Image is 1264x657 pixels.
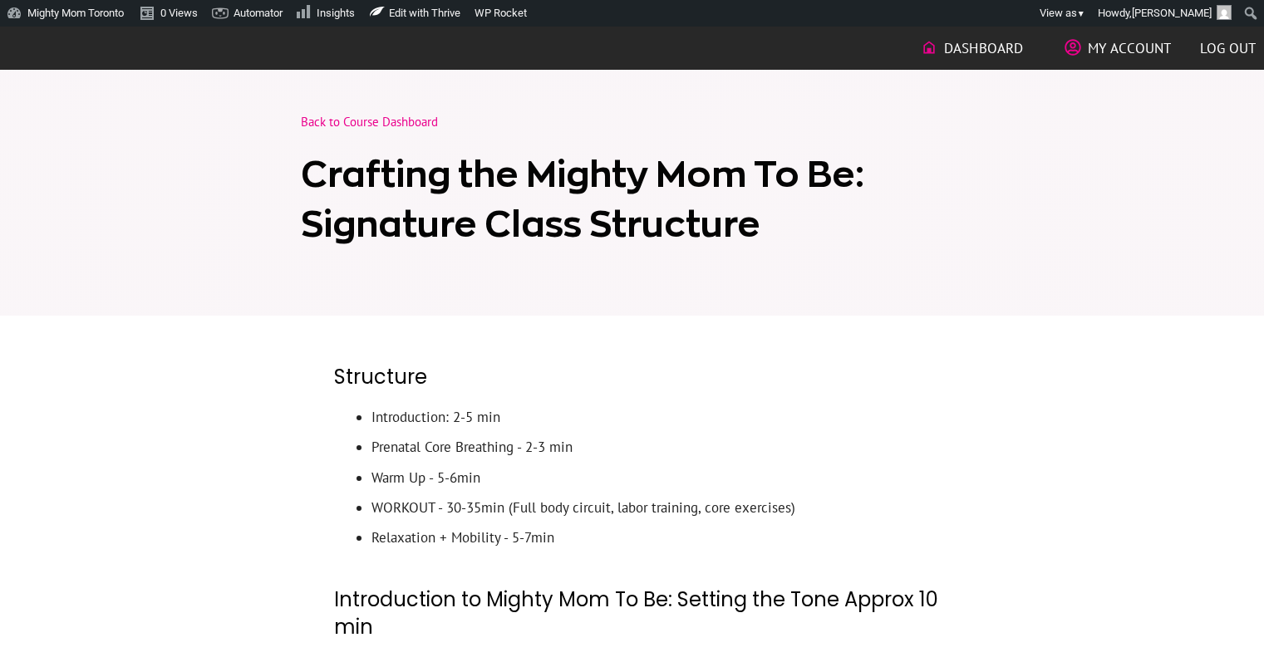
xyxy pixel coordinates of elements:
span: Dashboard [944,34,1023,62]
a: Back to Course Dashboard [301,114,438,130]
span: [PERSON_NAME] [1132,7,1212,19]
li: Relaxation + Mobility - 5-7min [371,527,964,556]
li: Introduction: 2-5 min [371,406,964,436]
a: Log out [1200,34,1256,62]
li: WORKOUT - 30-35min (Full body circuit, labor training, core exercises) [371,497,964,527]
li: Prenatal Core Breathing - 2-3 min [371,436,964,466]
span: My Account [1088,34,1171,62]
a: My Account [1065,34,1171,62]
h2: Structure [334,350,964,404]
span: ▼ [1077,8,1085,19]
li: Warm Up - 5-6min [371,467,964,497]
a: Dashboard [921,34,1023,62]
h2: Introduction to Mighty Mom To Be: Setting the Tone Approx 10 min [334,572,964,655]
span: Crafting the Mighty Mom To Be: Signature Class Structure [301,154,864,243]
